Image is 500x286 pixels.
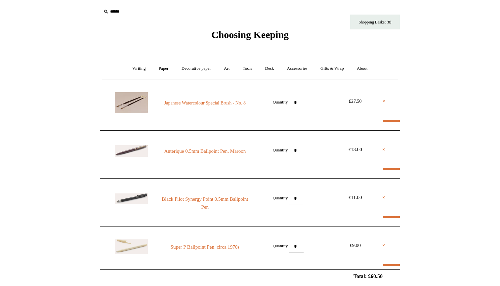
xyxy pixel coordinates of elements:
[211,34,289,39] a: Choosing Keeping
[176,60,217,77] a: Decorative paper
[259,60,280,77] a: Desk
[340,193,370,201] div: £11.00
[273,243,288,248] label: Quantity
[382,145,385,153] a: ×
[153,60,175,77] a: Paper
[160,243,250,251] a: Super P Ballpoint Pen, circa 1970s
[383,98,385,105] a: ×
[127,60,152,77] a: Writing
[273,99,288,104] label: Quantity
[160,147,250,155] a: Anterique 0.5mm Ballpoint Pen, Maroon
[160,195,250,211] a: Black Pilot Synergy Point 0.5mm Ballpoint Pen
[340,98,370,105] div: £27.50
[382,193,385,201] a: ×
[350,15,400,29] a: Shopping Basket (8)
[340,241,370,249] div: £9.00
[115,239,148,254] img: Super P Ballpoint Pen, circa 1970s
[273,195,288,200] label: Quantity
[211,29,289,40] span: Choosing Keeping
[340,145,370,153] div: £13.00
[160,99,250,107] a: Japanese Watercolour Special Brush - No. 8
[115,193,148,204] img: Black Pilot Synergy Point 0.5mm Ballpoint Pen
[273,147,288,152] label: Quantity
[115,145,148,157] img: Anterique 0.5mm Ballpoint Pen, Maroon
[314,60,350,77] a: Gifts & Wrap
[218,60,235,77] a: Art
[237,60,258,77] a: Tools
[85,273,415,279] h2: Total: £60.50
[115,92,148,113] img: Japanese Watercolour Special Brush - No. 8
[382,241,385,249] a: ×
[281,60,313,77] a: Accessories
[351,60,374,77] a: About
